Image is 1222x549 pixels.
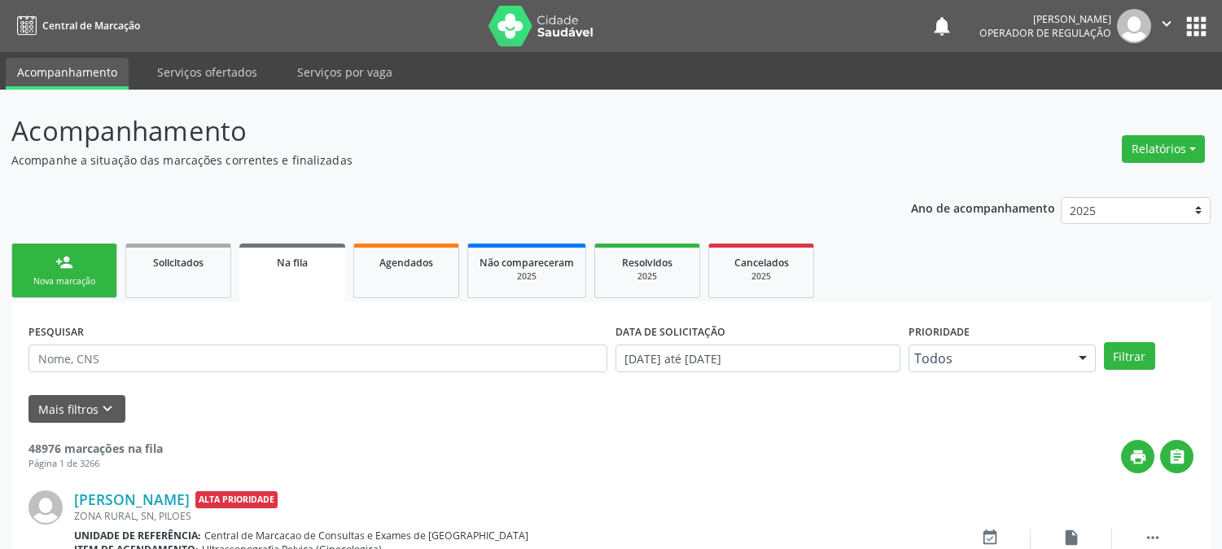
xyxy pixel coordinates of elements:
[615,319,725,345] label: DATA DE SOLICITAÇÃO
[607,270,688,283] div: 2025
[1182,12,1211,41] button: apps
[286,58,404,86] a: Serviços por vaga
[28,441,163,456] strong: 48976 marcações na fila
[911,197,1055,217] p: Ano de acompanhamento
[28,345,607,372] input: Nome, CNS
[1122,135,1205,163] button: Relatórios
[204,529,528,542] span: Central de Marcacao de Consultas e Exames de [GEOGRAPHIC_DATA]
[979,26,1111,40] span: Operador de regulação
[28,319,84,345] label: PESQUISAR
[979,12,1111,26] div: [PERSON_NAME]
[146,58,269,86] a: Serviços ofertados
[914,350,1062,367] span: Todos
[1160,440,1194,473] button: 
[480,256,574,270] span: Não compareceram
[28,457,163,471] div: Página 1 de 3266
[981,529,999,547] i: event_available
[74,509,949,523] div: ZONA RURAL, SN, PILOES
[6,58,129,90] a: Acompanhamento
[28,490,63,525] img: img
[277,256,308,270] span: Na fila
[720,270,802,283] div: 2025
[99,400,116,418] i: keyboard_arrow_down
[1151,9,1182,43] button: 
[1062,529,1080,547] i: insert_drive_file
[11,12,140,39] a: Central de Marcação
[28,395,125,424] button: Mais filtroskeyboard_arrow_down
[1117,9,1151,43] img: img
[379,256,433,270] span: Agendados
[11,152,851,169] p: Acompanhe a situação das marcações correntes e finalizadas
[11,111,851,152] p: Acompanhamento
[1144,529,1162,547] i: 
[153,256,204,270] span: Solicitados
[74,490,190,508] a: [PERSON_NAME]
[1104,342,1155,370] button: Filtrar
[74,529,201,542] b: Unidade de referência:
[622,256,672,270] span: Resolvidos
[24,275,105,288] div: Nova marcação
[615,345,900,372] input: Selecione um intervalo
[42,19,140,33] span: Central de Marcação
[55,253,73,271] div: person_add
[734,256,789,270] span: Cancelados
[1129,448,1147,466] i: print
[909,319,970,345] label: Prioridade
[931,15,953,37] button: notifications
[1158,15,1176,33] i: 
[1168,448,1186,466] i: 
[480,270,574,283] div: 2025
[1121,440,1154,473] button: print
[195,491,278,508] span: Alta Prioridade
